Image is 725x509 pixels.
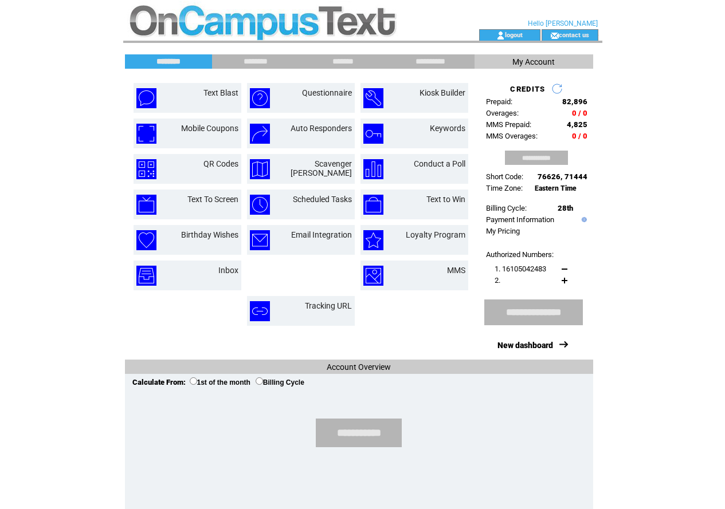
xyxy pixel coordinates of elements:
[363,230,383,250] img: loyalty-program.png
[136,266,156,286] img: inbox.png
[486,172,523,181] span: Short Code:
[293,195,352,204] a: Scheduled Tasks
[505,31,523,38] a: logout
[305,301,352,310] a: Tracking URL
[567,120,587,129] span: 4,825
[291,124,352,133] a: Auto Responders
[559,31,589,38] a: contact us
[447,266,465,275] a: MMS
[430,124,465,133] a: Keywords
[250,88,270,108] img: questionnaire.png
[203,88,238,97] a: Text Blast
[562,97,587,106] span: 82,896
[136,195,156,215] img: text-to-screen.png
[558,204,573,212] span: 28th
[327,362,391,372] span: Account Overview
[250,230,270,250] img: email-integration.png
[420,88,465,97] a: Kiosk Builder
[256,378,304,386] label: Billing Cycle
[486,227,520,235] a: My Pricing
[538,172,587,181] span: 76626, 71444
[136,230,156,250] img: birthday-wishes.png
[181,230,238,239] a: Birthday Wishes
[495,276,500,285] span: 2.
[190,378,250,386] label: 1st of the month
[136,124,156,144] img: mobile-coupons.png
[497,341,553,350] a: New dashboard
[550,31,559,40] img: contact_us_icon.gif
[250,124,270,144] img: auto-responders.png
[132,378,186,386] span: Calculate From:
[250,159,270,179] img: scavenger-hunt.png
[486,97,512,106] span: Prepaid:
[572,132,587,140] span: 0 / 0
[496,31,505,40] img: account_icon.gif
[486,250,554,259] span: Authorized Numbers:
[486,109,519,117] span: Overages:
[136,88,156,108] img: text-blast.png
[572,109,587,117] span: 0 / 0
[528,19,598,27] span: Hello [PERSON_NAME]
[363,195,383,215] img: text-to-win.png
[363,124,383,144] img: keywords.png
[291,159,352,177] a: Scavenger [PERSON_NAME]
[256,377,263,385] input: Billing Cycle
[302,88,352,97] a: Questionnaire
[203,159,238,168] a: QR Codes
[181,124,238,133] a: Mobile Coupons
[406,230,465,239] a: Loyalty Program
[486,215,554,224] a: Payment Information
[535,184,577,192] span: Eastern Time
[486,132,538,140] span: MMS Overages:
[363,266,383,286] img: mms.png
[486,204,527,212] span: Billing Cycle:
[512,57,555,66] span: My Account
[486,120,531,129] span: MMS Prepaid:
[190,377,197,385] input: 1st of the month
[486,184,523,192] span: Time Zone:
[495,265,546,273] span: 1. 16105042483
[218,266,238,275] a: Inbox
[579,217,587,222] img: help.gif
[414,159,465,168] a: Conduct a Poll
[510,85,545,93] span: CREDITS
[363,159,383,179] img: conduct-a-poll.png
[136,159,156,179] img: qr-codes.png
[250,301,270,321] img: tracking-url.png
[187,195,238,204] a: Text To Screen
[291,230,352,239] a: Email Integration
[426,195,465,204] a: Text to Win
[250,195,270,215] img: scheduled-tasks.png
[363,88,383,108] img: kiosk-builder.png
